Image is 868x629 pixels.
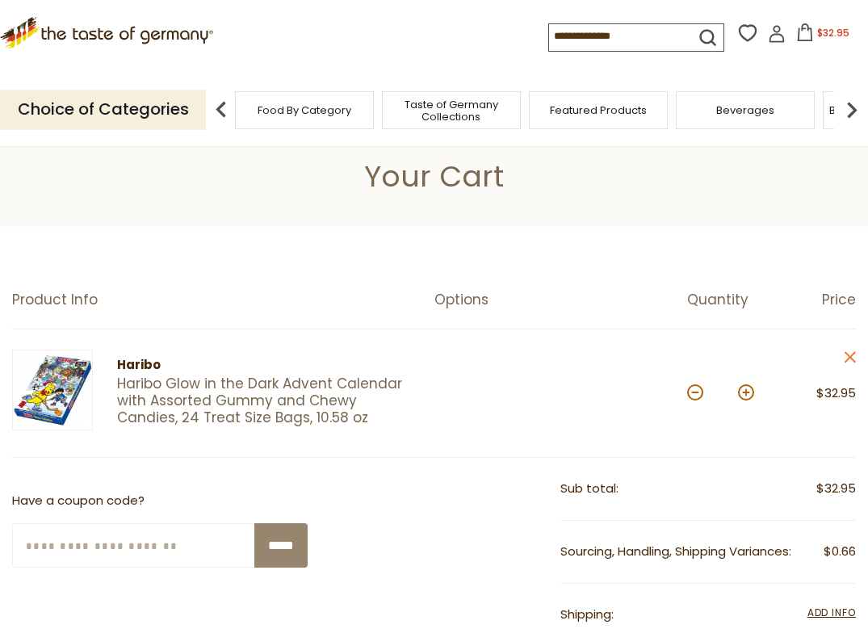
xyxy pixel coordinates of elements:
div: Haribo [117,355,406,375]
a: Taste of Germany Collections [387,99,516,123]
div: Quantity [687,291,772,308]
img: previous arrow [205,94,237,126]
span: $32.95 [816,384,856,401]
p: Have a coupon code? [12,491,308,511]
div: Product Info [12,291,434,308]
div: Price [772,291,857,308]
a: Featured Products [550,104,647,116]
button: $32.95 [789,23,858,48]
img: Haribo Glow in the Dark Advent Calendar with Assorted Gummy and Chewy Candies, 24 Treat Size Bags... [12,350,93,430]
a: Haribo Glow in the Dark Advent Calendar with Assorted Gummy and Chewy Candies, 24 Treat Size Bags... [117,375,406,427]
h1: Your Cart [50,158,818,195]
span: Add Info [807,606,856,619]
a: Beverages [716,104,774,116]
span: $32.95 [816,479,856,499]
span: Sourcing, Handling, Shipping Variances: [560,543,791,560]
span: $0.66 [824,542,856,562]
div: Options [434,291,688,308]
span: $32.95 [817,26,849,40]
span: Shipping: [560,606,614,623]
span: Sub total: [560,480,619,497]
a: Food By Category [258,104,351,116]
img: next arrow [836,94,868,126]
